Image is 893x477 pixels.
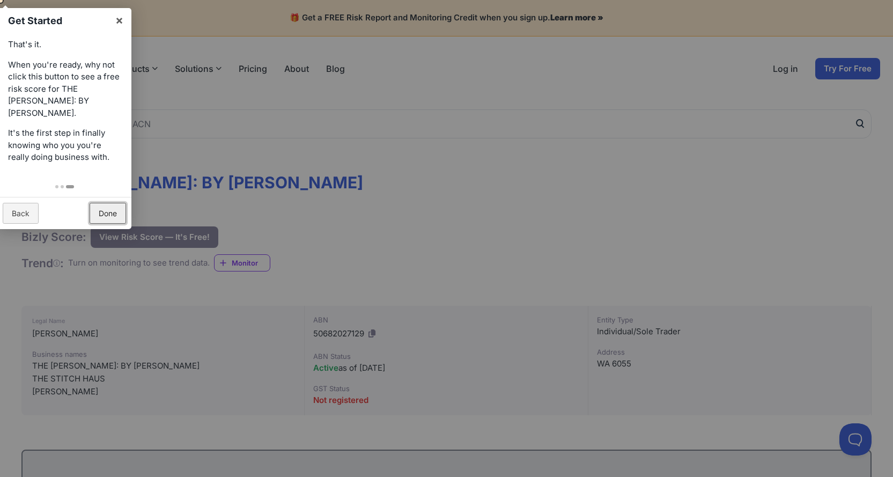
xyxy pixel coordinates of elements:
p: When you're ready, why not click this button to see a free risk score for THE [PERSON_NAME]: BY [... [8,59,121,120]
a: × [107,8,131,32]
p: It's the first step in finally knowing who you you're really doing business with. [8,127,121,164]
a: Done [90,203,126,224]
a: Back [3,203,39,224]
p: That's it. [8,39,121,51]
h1: Get Started [8,13,109,28]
